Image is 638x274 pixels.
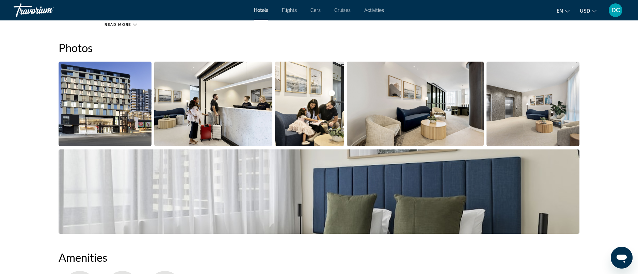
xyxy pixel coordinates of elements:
[59,149,579,234] button: Open full-screen image slider
[580,8,590,14] span: USD
[105,22,131,27] span: Read more
[14,1,82,19] a: Travorium
[105,22,137,27] button: Read more
[611,247,633,269] iframe: Button to launch messaging window
[611,7,620,14] span: DC
[347,61,484,146] button: Open full-screen image slider
[580,6,596,16] button: Change currency
[59,61,151,146] button: Open full-screen image slider
[487,61,579,146] button: Open full-screen image slider
[59,251,579,264] h2: Amenities
[275,61,344,146] button: Open full-screen image slider
[607,3,624,17] button: User Menu
[557,6,570,16] button: Change language
[310,7,321,13] a: Cars
[557,8,563,14] span: en
[254,7,268,13] a: Hotels
[154,61,273,146] button: Open full-screen image slider
[59,41,579,54] h2: Photos
[364,7,384,13] a: Activities
[334,7,351,13] a: Cruises
[282,7,297,13] a: Flights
